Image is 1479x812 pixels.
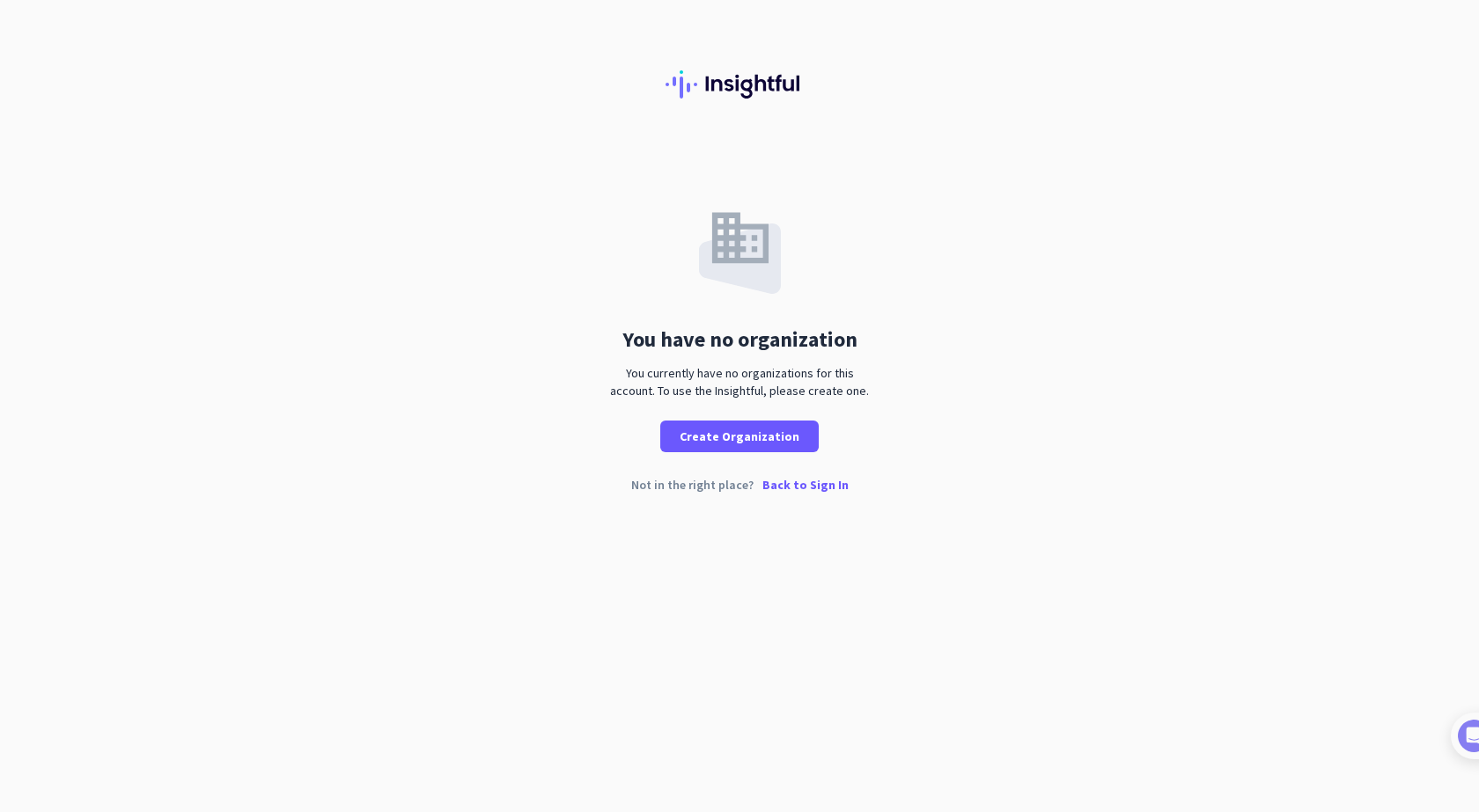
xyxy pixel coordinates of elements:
span: Create Organization [680,428,799,445]
div: You have no organization [622,329,857,350]
p: Back to Sign In [762,479,849,491]
div: You currently have no organizations for this account. To use the Insightful, please create one. [603,364,876,399]
img: Insightful [666,70,813,99]
button: Create Organization [660,421,819,452]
